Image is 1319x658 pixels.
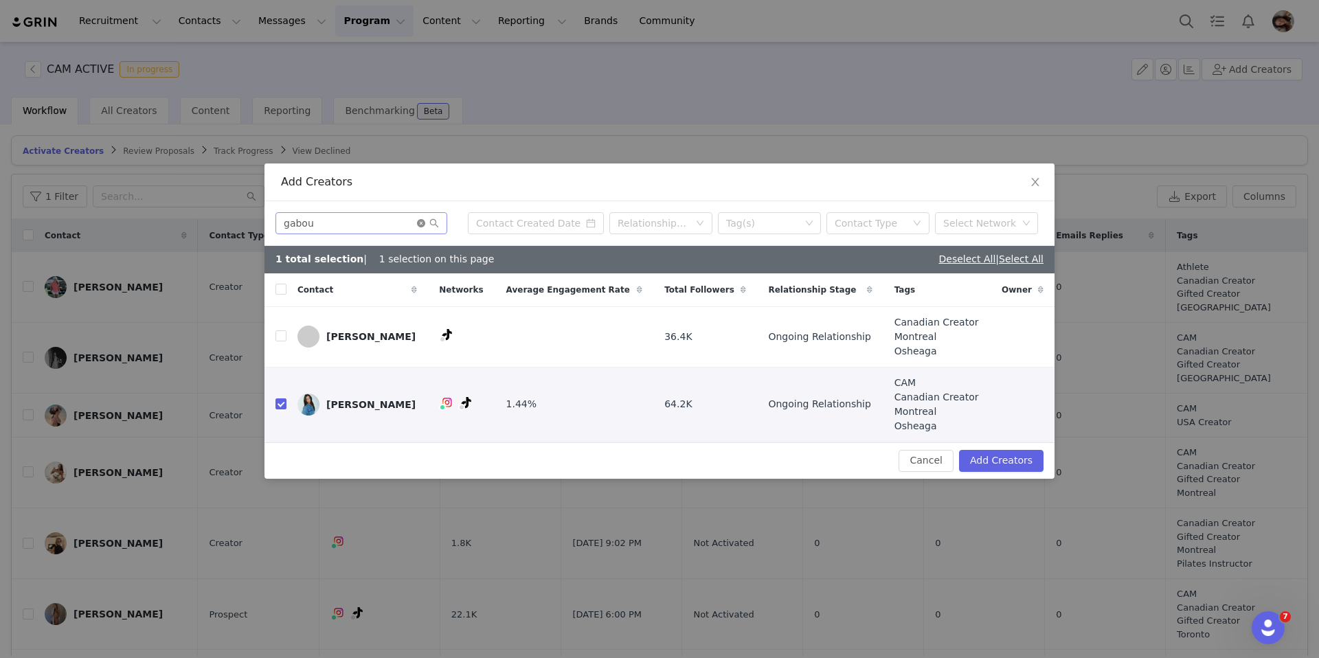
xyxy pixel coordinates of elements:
[768,397,870,411] span: Ongoing Relationship
[297,284,333,296] span: Contact
[943,216,1017,230] div: Select Network
[999,253,1044,264] a: Select All
[1030,177,1041,188] i: icon: close
[805,219,813,229] i: icon: down
[1252,611,1285,644] iframe: Intercom live chat
[913,219,921,229] i: icon: down
[894,315,979,359] span: Canadian Creator Montreal Osheaga
[442,397,453,408] img: instagram.svg
[768,330,870,344] span: Ongoing Relationship
[1280,611,1291,622] span: 7
[835,216,906,230] div: Contact Type
[439,284,483,296] span: Networks
[275,252,494,266] div: | 1 selection on this page
[959,450,1044,472] button: Add Creators
[664,284,734,296] span: Total Followers
[429,218,439,228] i: icon: search
[326,331,416,342] div: [PERSON_NAME]
[938,253,995,264] a: Deselect All
[696,219,704,229] i: icon: down
[768,284,856,296] span: Relationship Stage
[297,394,417,416] a: [PERSON_NAME]
[995,253,1044,264] span: |
[894,284,915,296] span: Tags
[275,253,363,264] b: 1 total selection
[618,216,689,230] div: Relationship Stage
[417,219,425,227] i: icon: close-circle
[506,397,537,411] span: 1.44%
[297,326,417,348] a: [PERSON_NAME]
[468,212,604,234] input: Contact Created Date
[899,450,953,472] button: Cancel
[281,174,1038,190] div: Add Creators
[275,212,447,234] input: Search...
[664,397,692,411] span: 64.2K
[297,394,319,416] img: c2a75aba-2360-4a00-8bda-cc3156de36ae.jpg
[586,218,596,228] i: icon: calendar
[506,284,630,296] span: Average Engagement Rate
[1016,163,1055,202] button: Close
[1002,284,1032,296] span: Owner
[326,399,416,410] div: [PERSON_NAME]
[664,330,692,344] span: 36.4K
[1022,219,1030,229] i: icon: down
[894,376,979,433] span: CAM Canadian Creator Montreal Osheaga
[726,216,800,230] div: Tag(s)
